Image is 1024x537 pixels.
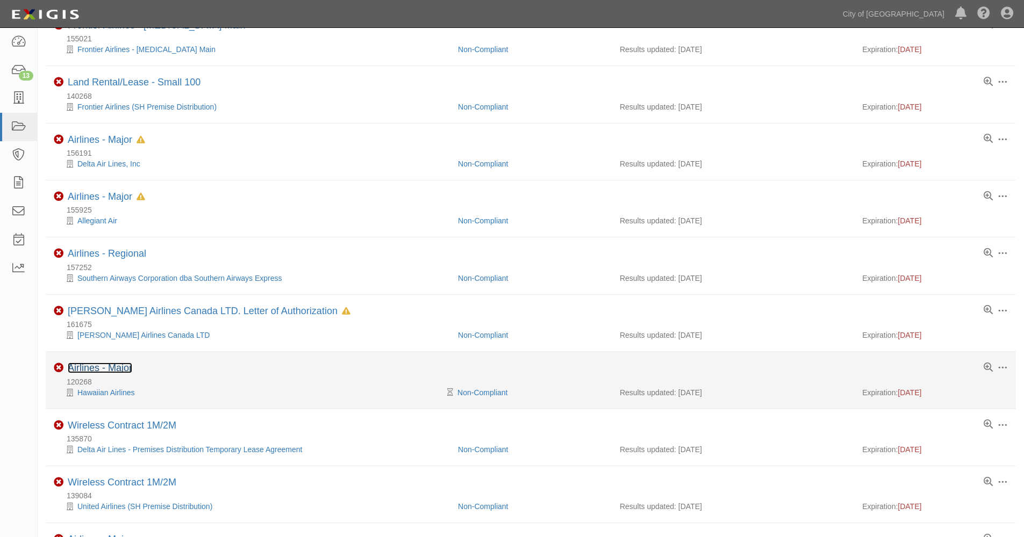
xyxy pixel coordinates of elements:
a: Wireless Contract 1M/2M [68,477,176,488]
a: [PERSON_NAME] Airlines Canada LTD. Letter of Authorization [68,306,338,316]
div: Expiration: [862,158,1008,169]
div: Expiration: [862,330,1008,340]
span: [DATE] [898,216,921,225]
div: Land Rental/Lease - Small 100 [68,77,200,89]
i: Help Center - Complianz [977,8,990,20]
div: Expiration: [862,44,1008,55]
i: Non-Compliant [54,249,63,258]
i: Non-Compliant [54,477,63,487]
a: Airlines - Regional [68,248,146,259]
div: Expiration: [862,215,1008,226]
span: [DATE] [898,502,921,511]
i: Non-Compliant [54,420,63,430]
div: Delta Air Lines - Premises Distribution Temporary Lease Agreement [54,444,450,455]
div: Expiration: [862,501,1008,512]
a: Airlines - Major [68,362,132,373]
div: 161675 [54,319,1016,330]
div: Results updated: [DATE] [620,273,846,284]
div: Expiration: [862,387,1008,398]
a: Non-Compliant [458,331,508,339]
a: Allegiant Air [77,216,117,225]
div: Southern Airways Corporation dba Southern Airways Express [54,273,450,284]
span: [DATE] [898,445,921,454]
div: Delta Air Lines, Inc [54,158,450,169]
a: Non-Compliant [458,445,508,454]
div: Results updated: [DATE] [620,444,846,455]
div: Airlines - Major [68,362,132,374]
a: View results summary [984,477,993,487]
a: Delta Air Lines, Inc [77,159,140,168]
a: Frontier Airlines (SH Premise Distribution) [77,103,217,111]
div: Results updated: [DATE] [620,101,846,112]
a: Non-Compliant [458,103,508,111]
i: Non-Compliant [54,77,63,87]
div: Results updated: [DATE] [620,215,846,226]
div: Results updated: [DATE] [620,330,846,340]
a: United Airlines (SH Premise Distribution) [77,502,212,511]
a: View results summary [984,363,993,373]
i: In Default since 02/03/2025 [137,136,145,144]
div: Results updated: [DATE] [620,387,846,398]
div: 140268 [54,91,1016,101]
a: View results summary [984,192,993,201]
i: Non-Compliant [54,192,63,201]
a: Non-Compliant [458,502,508,511]
a: Hawaiian Airlines [77,388,135,397]
div: Expiration: [862,273,1008,284]
div: Wireless Contract 1M/2M [68,420,176,432]
div: Airlines - Regional [68,248,146,260]
a: Land Rental/Lease - Small 100 [68,77,200,88]
div: Results updated: [DATE] [620,44,846,55]
div: Airlines - Major [68,191,145,203]
a: Wireless Contract 1M/2M [68,420,176,431]
span: [DATE] [898,103,921,111]
div: Wireless Contract 1M/2M [68,477,176,489]
div: Expiration: [862,101,1008,112]
i: In Default since 05/28/2025 [342,308,350,315]
div: Hawaiian Airlines [54,387,450,398]
a: View results summary [984,306,993,315]
a: Airlines - Major [68,191,132,202]
a: View results summary [984,77,993,87]
a: Non-Compliant [458,216,508,225]
a: Frontier Airlines - [MEDICAL_DATA] Main [68,20,245,31]
img: logo-5460c22ac91f19d4615b14bd174203de0afe785f0fc80cf4dbbc73dc1793850b.png [8,5,82,24]
span: [DATE] [898,274,921,282]
i: Non-Compliant [54,306,63,316]
i: Non-Compliant [54,135,63,144]
div: 13 [19,71,33,81]
span: [DATE] [898,388,921,397]
a: City of [GEOGRAPHIC_DATA] [837,3,950,25]
div: Results updated: [DATE] [620,158,846,169]
div: Results updated: [DATE] [620,501,846,512]
div: Allegiant Air [54,215,450,226]
div: 135870 [54,433,1016,444]
div: 139084 [54,490,1016,501]
div: Frontier Airlines - T3 Main [54,44,450,55]
div: 120268 [54,376,1016,387]
i: Pending Review [447,389,453,396]
a: Frontier Airlines - [MEDICAL_DATA] Main [77,45,216,54]
a: Delta Air Lines - Premises Distribution Temporary Lease Agreement [77,445,302,454]
a: Non-Compliant [458,45,508,54]
span: [DATE] [898,45,921,54]
a: [PERSON_NAME] Airlines Canada LTD [77,331,210,339]
div: Porter Airlines Canada LTD [54,330,450,340]
div: United Airlines (SH Premise Distribution) [54,501,450,512]
a: View results summary [984,420,993,430]
a: Airlines - Major [68,134,132,145]
a: Non-Compliant [458,274,508,282]
i: Non-Compliant [54,20,63,30]
div: 157252 [54,262,1016,273]
div: Airlines - Major [68,134,145,146]
span: [DATE] [898,159,921,168]
a: View results summary [984,134,993,144]
div: 156191 [54,148,1016,158]
a: Non-Compliant [457,388,507,397]
a: Southern Airways Corporation dba Southern Airways Express [77,274,282,282]
a: Non-Compliant [458,159,508,168]
i: In Default since 07/03/2025 [137,193,145,201]
div: 155021 [54,33,1016,44]
div: Frontier Airlines (SH Premise Distribution) [54,101,450,112]
span: [DATE] [898,331,921,339]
